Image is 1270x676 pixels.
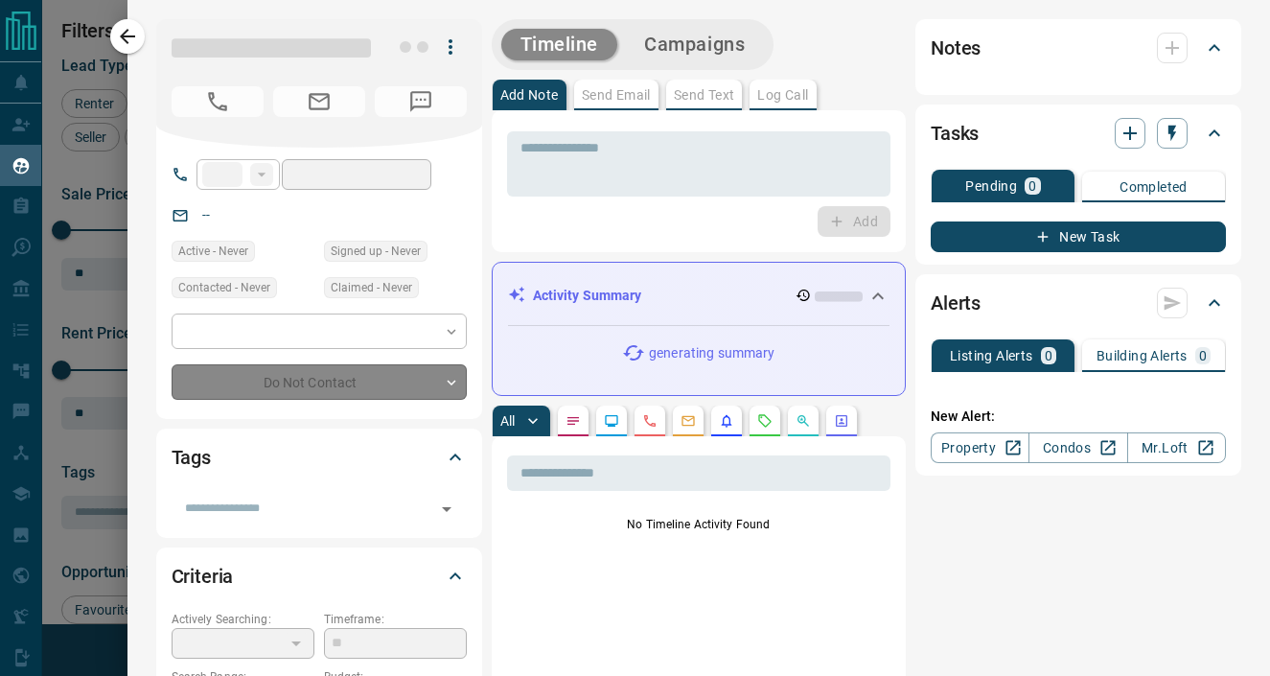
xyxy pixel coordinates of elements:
span: Contacted - Never [178,278,270,297]
div: Tags [172,434,467,480]
div: Alerts [931,280,1226,326]
p: No Timeline Activity Found [507,516,891,533]
p: Timeframe: [324,611,467,628]
svg: Opportunities [796,413,811,429]
p: All [500,414,516,428]
a: Mr.Loft [1127,432,1226,463]
span: Signed up - Never [331,242,421,261]
p: Add Note [500,88,559,102]
a: Condos [1028,432,1127,463]
button: Campaigns [625,29,764,60]
h2: Tags [172,442,211,473]
svg: Notes [566,413,581,429]
p: Actively Searching: [172,611,314,628]
h2: Criteria [172,561,234,592]
svg: Requests [757,413,773,429]
svg: Agent Actions [834,413,849,429]
div: Notes [931,25,1226,71]
p: generating summary [649,343,774,363]
p: Building Alerts [1097,349,1188,362]
p: 0 [1045,349,1052,362]
svg: Lead Browsing Activity [604,413,619,429]
span: No Email [273,86,365,117]
h2: Alerts [931,288,981,318]
svg: Emails [681,413,696,429]
h2: Tasks [931,118,979,149]
svg: Listing Alerts [719,413,734,429]
p: 0 [1028,179,1036,193]
a: Property [931,432,1029,463]
span: Claimed - Never [331,278,412,297]
p: Listing Alerts [950,349,1033,362]
button: New Task [931,221,1226,252]
button: Open [433,496,460,523]
p: 0 [1199,349,1207,362]
span: No Number [375,86,467,117]
a: -- [202,207,210,222]
div: Criteria [172,553,467,599]
p: Completed [1120,180,1188,194]
svg: Calls [642,413,658,429]
button: Timeline [501,29,618,60]
span: Active - Never [178,242,248,261]
span: No Number [172,86,264,117]
p: Activity Summary [533,286,642,306]
p: New Alert: [931,407,1226,427]
div: Tasks [931,110,1226,156]
div: Activity Summary [508,278,890,314]
h2: Notes [931,33,981,63]
div: Do Not Contact [172,364,467,400]
p: Pending [965,179,1017,193]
